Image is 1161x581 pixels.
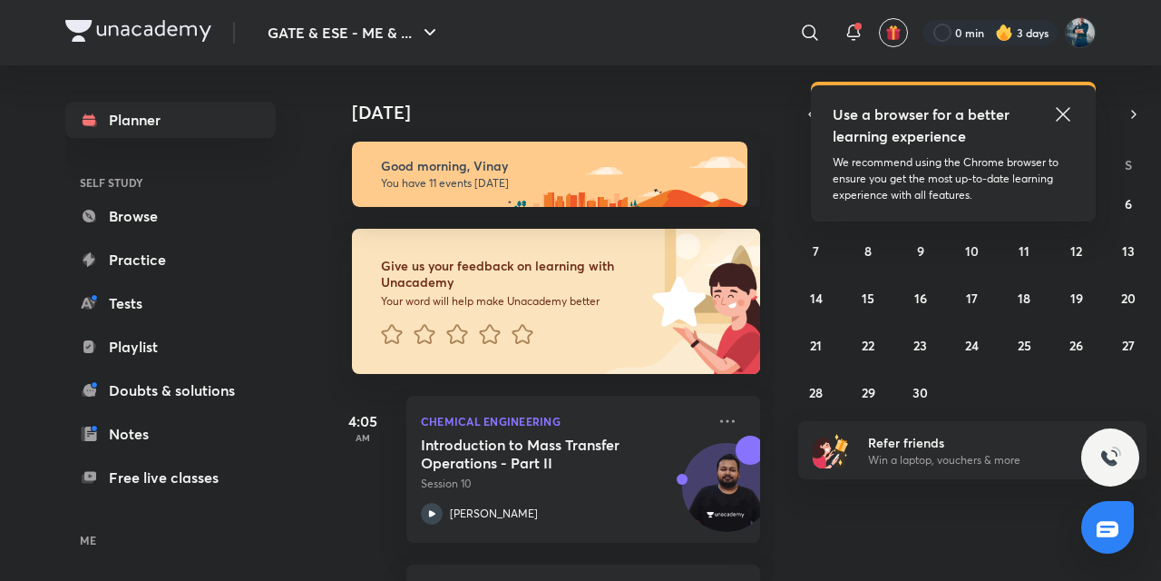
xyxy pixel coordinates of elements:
a: Playlist [65,329,276,365]
img: ttu [1099,447,1121,468]
img: avatar [885,25,902,41]
p: Session 10 [421,476,706,492]
abbr: September 25, 2025 [1018,337,1031,354]
button: September 11, 2025 [1010,236,1039,265]
abbr: September 30, 2025 [912,384,928,401]
abbr: September 6, 2025 [1125,195,1132,212]
button: September 15, 2025 [854,283,883,312]
button: September 6, 2025 [1114,189,1143,218]
abbr: September 23, 2025 [913,337,927,354]
abbr: September 28, 2025 [809,384,823,401]
button: September 16, 2025 [906,283,935,312]
p: Chemical Engineering [421,410,706,432]
p: Your word will help make Unacademy better [381,294,646,309]
img: Company Logo [65,20,211,42]
img: Avatar [683,453,770,540]
abbr: September 21, 2025 [810,337,822,354]
h6: SELF STUDY [65,167,276,198]
button: September 29, 2025 [854,378,883,407]
abbr: September 10, 2025 [965,242,979,260]
h4: [DATE] [352,102,778,123]
a: Browse [65,198,276,234]
button: September 18, 2025 [1010,283,1039,312]
a: Tests [65,285,276,321]
abbr: September 8, 2025 [864,242,872,260]
a: Company Logo [65,20,211,46]
button: September 26, 2025 [1062,330,1091,359]
abbr: September 12, 2025 [1070,242,1082,260]
a: Doubts & solutions [65,372,276,409]
abbr: September 17, 2025 [966,290,978,307]
h6: Give us your feedback on learning with Unacademy [381,258,646,290]
abbr: September 11, 2025 [1019,242,1029,260]
h6: Good morning, Vinay [381,158,731,174]
button: September 9, 2025 [906,236,935,265]
button: September 22, 2025 [854,330,883,359]
img: referral [813,432,849,468]
img: feedback_image [590,229,760,374]
abbr: September 16, 2025 [914,290,927,307]
abbr: September 13, 2025 [1122,242,1135,260]
p: You have 11 events [DATE] [381,176,731,191]
a: Notes [65,416,276,452]
button: September 7, 2025 [802,236,831,265]
p: We recommend using the Chrome browser to ensure you get the most up-to-date learning experience w... [833,154,1074,203]
button: September 14, 2025 [802,283,831,312]
button: September 17, 2025 [958,283,987,312]
abbr: September 29, 2025 [862,384,875,401]
button: September 13, 2025 [1114,236,1143,265]
button: September 19, 2025 [1062,283,1091,312]
abbr: September 15, 2025 [862,290,874,307]
abbr: September 26, 2025 [1069,337,1083,354]
a: Practice [65,241,276,278]
abbr: September 14, 2025 [810,290,823,307]
img: streak [995,24,1013,42]
img: morning [352,142,747,207]
button: September 30, 2025 [906,378,935,407]
abbr: September 24, 2025 [965,337,979,354]
button: September 28, 2025 [802,378,831,407]
button: September 23, 2025 [906,330,935,359]
img: Vinay Upadhyay [1065,17,1096,48]
button: September 8, 2025 [854,236,883,265]
p: AM [327,432,399,443]
abbr: September 22, 2025 [862,337,874,354]
h6: Refer friends [868,433,1091,452]
abbr: Saturday [1125,156,1132,173]
button: September 20, 2025 [1114,283,1143,312]
button: September 24, 2025 [958,330,987,359]
abbr: September 18, 2025 [1018,290,1030,307]
button: September 25, 2025 [1010,330,1039,359]
button: September 27, 2025 [1114,330,1143,359]
h5: Introduction to Mass Transfer Operations - Part II [421,436,647,472]
abbr: September 20, 2025 [1121,290,1136,307]
button: September 10, 2025 [958,236,987,265]
p: Win a laptop, vouchers & more [868,452,1091,468]
button: September 21, 2025 [802,330,831,359]
button: avatar [879,18,908,47]
h5: 4:05 [327,410,399,432]
h6: ME [65,525,276,556]
abbr: September 27, 2025 [1122,337,1135,354]
abbr: September 9, 2025 [917,242,924,260]
a: Free live classes [65,459,276,496]
abbr: September 7, 2025 [813,242,819,260]
a: Planner [65,102,276,138]
h5: Use a browser for a better learning experience [833,103,1013,147]
abbr: September 19, 2025 [1070,290,1083,307]
button: September 12, 2025 [1062,236,1091,265]
button: GATE & ESE - ME & ... [257,15,452,51]
p: [PERSON_NAME] [450,506,538,522]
